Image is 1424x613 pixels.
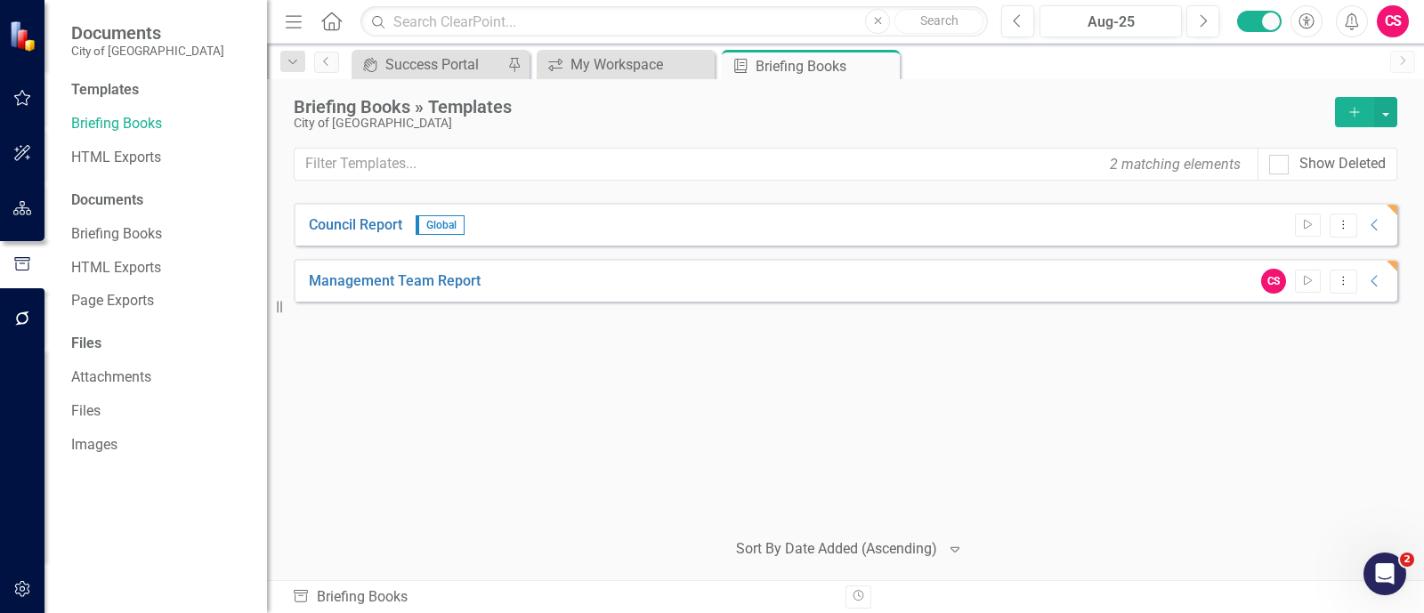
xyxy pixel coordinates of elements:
[541,53,710,76] a: My Workspace
[360,6,988,37] input: Search ClearPoint...
[294,117,1326,130] div: City of [GEOGRAPHIC_DATA]
[71,148,249,168] a: HTML Exports
[416,215,465,235] span: Global
[1046,12,1176,33] div: Aug-25
[1363,553,1406,595] iframe: Intercom live chat
[894,9,983,34] button: Search
[71,80,249,101] div: Templates
[71,435,249,456] a: Images
[1040,5,1182,37] button: Aug-25
[71,224,249,245] a: Briefing Books
[71,334,249,354] div: Files
[294,148,1258,181] input: Filter Templates...
[71,190,249,211] div: Documents
[385,53,503,76] div: Success Portal
[71,22,224,44] span: Documents
[1105,149,1245,179] div: 2 matching elements
[292,587,832,608] div: Briefing Books
[71,44,224,58] small: City of [GEOGRAPHIC_DATA]
[1400,553,1414,567] span: 2
[71,367,249,388] a: Attachments
[356,53,503,76] a: Success Portal
[1377,5,1409,37] button: CS
[9,20,40,52] img: ClearPoint Strategy
[71,258,249,278] a: HTML Exports
[570,53,710,76] div: My Workspace
[71,401,249,422] a: Files
[71,291,249,311] a: Page Exports
[756,55,895,77] div: Briefing Books
[920,13,959,28] span: Search
[1299,154,1386,174] div: Show Deleted
[71,114,249,134] a: Briefing Books
[309,271,481,292] a: Management Team Report
[1261,269,1286,294] div: CS
[294,97,1326,117] div: Briefing Books » Templates
[309,215,402,236] a: Council Report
